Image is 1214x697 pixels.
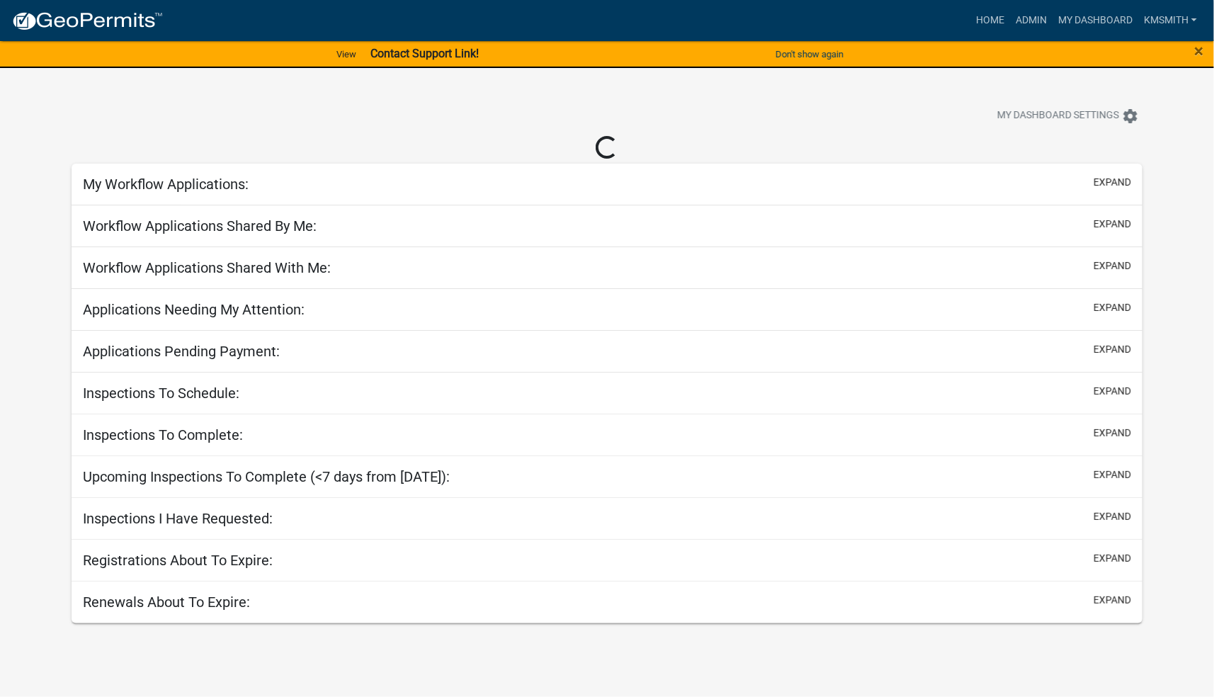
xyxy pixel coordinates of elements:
[1094,593,1131,608] button: expand
[997,108,1119,125] span: My Dashboard Settings
[1094,175,1131,190] button: expand
[83,552,273,569] h5: Registrations About To Expire:
[1010,7,1053,34] a: Admin
[1094,300,1131,315] button: expand
[331,42,362,66] a: View
[1094,551,1131,566] button: expand
[1194,41,1203,61] span: ×
[83,385,239,402] h5: Inspections To Schedule:
[1094,342,1131,357] button: expand
[1094,384,1131,399] button: expand
[83,343,280,360] h5: Applications Pending Payment:
[83,426,243,443] h5: Inspections To Complete:
[1122,108,1139,125] i: settings
[83,510,273,527] h5: Inspections I Have Requested:
[1094,426,1131,441] button: expand
[83,217,317,234] h5: Workflow Applications Shared By Me:
[1094,467,1131,482] button: expand
[1094,509,1131,524] button: expand
[970,7,1010,34] a: Home
[83,259,331,276] h5: Workflow Applications Shared With Me:
[1194,42,1203,59] button: Close
[1094,217,1131,232] button: expand
[1138,7,1203,34] a: kmsmith
[370,47,479,60] strong: Contact Support Link!
[986,102,1150,130] button: My Dashboard Settingssettings
[83,468,450,485] h5: Upcoming Inspections To Complete (<7 days from [DATE]):
[83,301,305,318] h5: Applications Needing My Attention:
[770,42,849,66] button: Don't show again
[1053,7,1138,34] a: My Dashboard
[1094,259,1131,273] button: expand
[83,594,250,611] h5: Renewals About To Expire:
[83,176,249,193] h5: My Workflow Applications:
